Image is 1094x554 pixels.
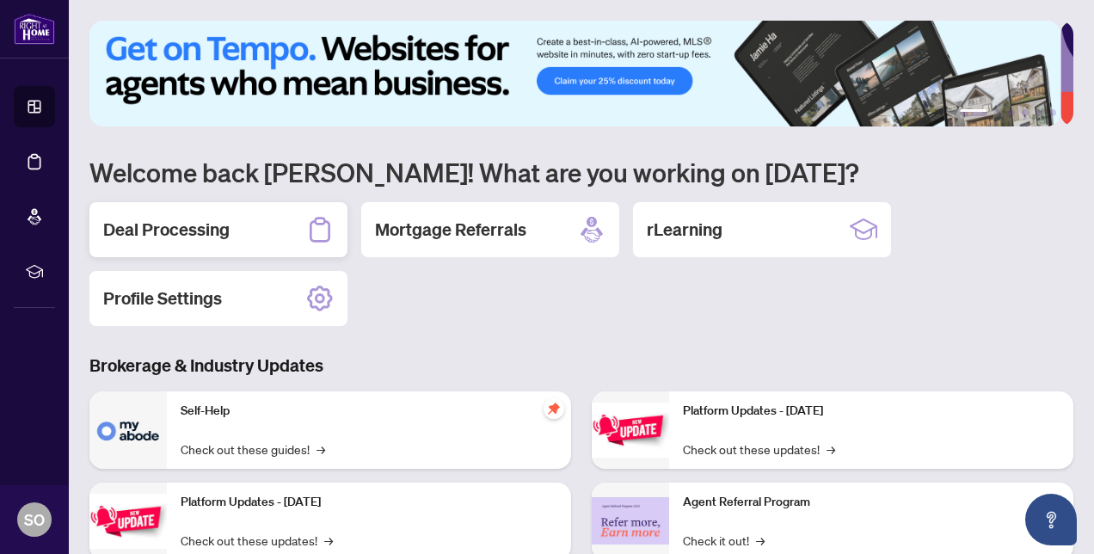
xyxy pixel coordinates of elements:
[683,440,835,459] a: Check out these updates!→
[592,403,669,457] img: Platform Updates - June 23, 2025
[89,391,167,469] img: Self-Help
[683,402,1060,421] p: Platform Updates - [DATE]
[103,218,230,242] h2: Deal Processing
[181,531,333,550] a: Check out these updates!→
[103,286,222,311] h2: Profile Settings
[14,13,55,45] img: logo
[827,440,835,459] span: →
[324,531,333,550] span: →
[375,218,526,242] h2: Mortgage Referrals
[683,531,765,550] a: Check it out!→
[544,398,564,419] span: pushpin
[89,354,1073,378] h3: Brokerage & Industry Updates
[756,531,765,550] span: →
[647,218,722,242] h2: rLearning
[592,497,669,545] img: Agent Referral Program
[24,508,45,532] span: SO
[1049,109,1056,116] button: 6
[181,493,557,512] p: Platform Updates - [DATE]
[1036,109,1042,116] button: 5
[1022,109,1029,116] button: 4
[960,109,987,116] button: 1
[317,440,325,459] span: →
[994,109,1001,116] button: 2
[181,402,557,421] p: Self-Help
[683,493,1060,512] p: Agent Referral Program
[89,494,167,548] img: Platform Updates - September 16, 2025
[89,21,1060,126] img: Slide 0
[1025,494,1077,545] button: Open asap
[89,156,1073,188] h1: Welcome back [PERSON_NAME]! What are you working on [DATE]?
[181,440,325,459] a: Check out these guides!→
[1008,109,1015,116] button: 3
